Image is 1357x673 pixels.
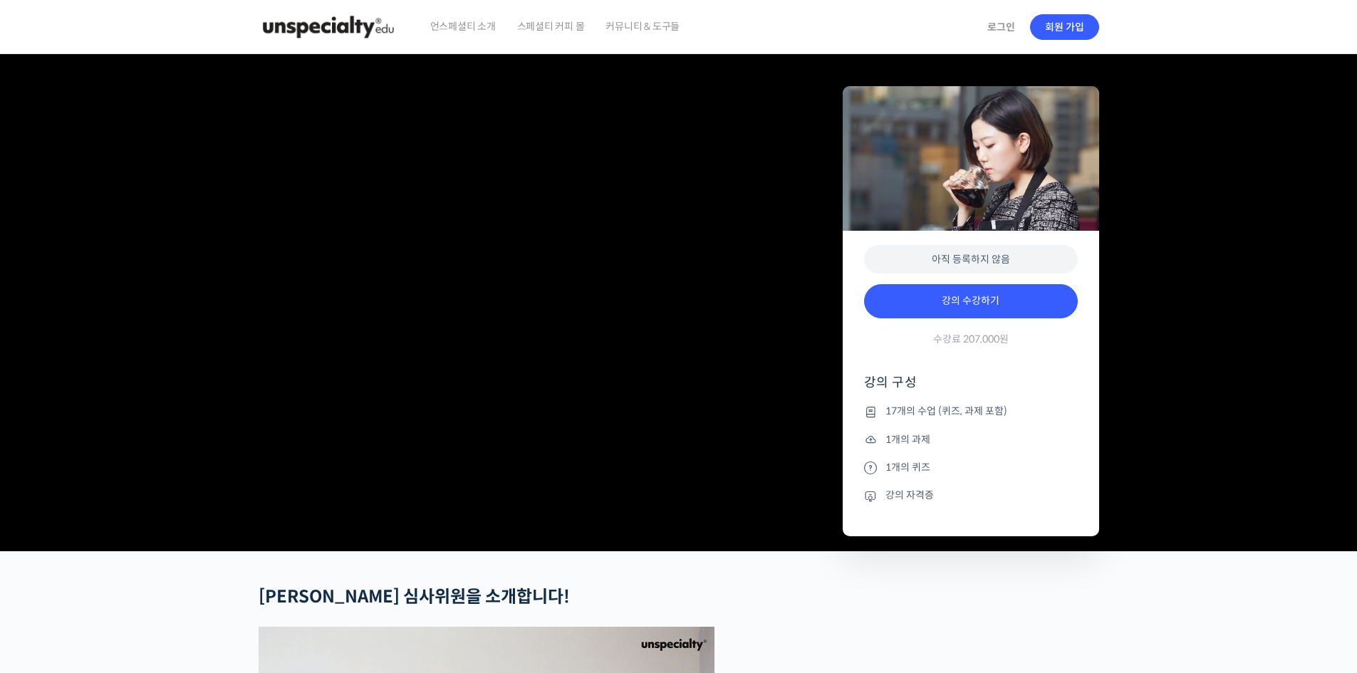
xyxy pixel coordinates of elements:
[864,374,1078,402] h4: 강의 구성
[259,587,767,607] h2: !
[864,245,1078,274] div: 아직 등록하지 않음
[864,431,1078,448] li: 1개의 과제
[864,487,1078,504] li: 강의 자격증
[933,333,1009,346] span: 수강료 207,000원
[1030,14,1099,40] a: 회원 가입
[864,284,1078,318] a: 강의 수강하기
[864,459,1078,476] li: 1개의 퀴즈
[259,586,563,607] strong: [PERSON_NAME] 심사위원을 소개합니다
[979,11,1024,43] a: 로그인
[864,403,1078,420] li: 17개의 수업 (퀴즈, 과제 포함)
